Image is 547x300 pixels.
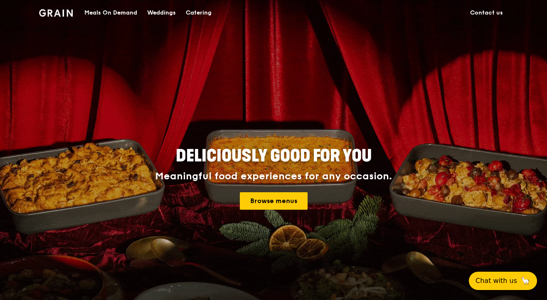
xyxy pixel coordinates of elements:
img: Grain [39,9,73,17]
button: Chat with us🦙 [469,272,537,290]
span: Deliciously good for you [176,146,372,166]
span: 🦙 [520,276,530,286]
div: Meaningful food experiences for any occasion. [124,171,423,182]
div: Meals On Demand [84,0,137,25]
a: Catering [181,0,217,25]
div: Weddings [147,0,176,25]
a: Contact us [465,0,508,25]
span: Chat with us [476,276,517,286]
a: Weddings [142,0,181,25]
div: Catering [186,0,212,25]
a: Browse menus [240,192,308,210]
